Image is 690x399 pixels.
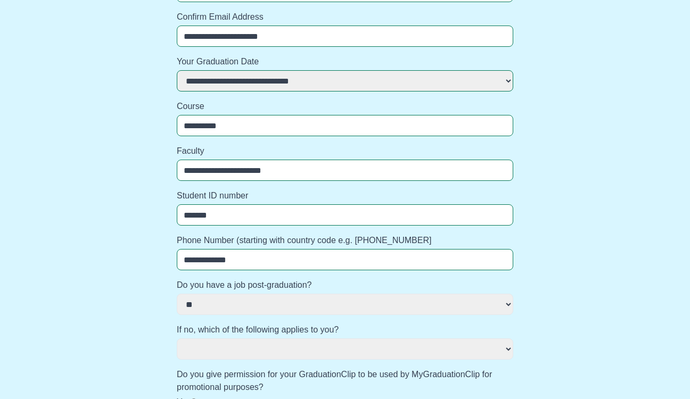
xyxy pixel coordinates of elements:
label: Confirm Email Address [177,11,513,23]
label: Do you give permission for your GraduationClip to be used by MyGraduationClip for promotional pur... [177,368,513,394]
label: Course [177,100,513,113]
label: Your Graduation Date [177,55,513,68]
label: If no, which of the following applies to you? [177,323,513,336]
label: Student ID number [177,189,513,202]
label: Phone Number (starting with country code e.g. [PHONE_NUMBER] [177,234,513,247]
label: Do you have a job post-graduation? [177,279,513,292]
label: Faculty [177,145,513,157]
